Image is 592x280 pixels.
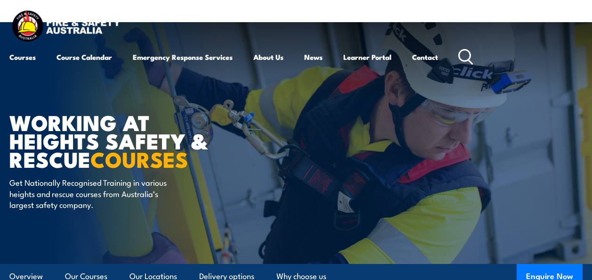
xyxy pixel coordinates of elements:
[9,46,36,68] a: Courses
[343,46,391,68] a: Learner Portal
[412,46,438,68] a: Contact
[253,46,284,68] a: About Us
[90,142,188,175] strong: COURSES
[133,46,233,68] a: Emergency Response Services
[9,113,242,168] h1: WORKING AT HEIGHTS SAFETY & RESCUE
[304,46,323,68] a: News
[9,177,181,210] p: Get Nationally Recognised Training in various heights and rescue courses from Australia’s largest...
[57,46,112,68] a: Course Calendar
